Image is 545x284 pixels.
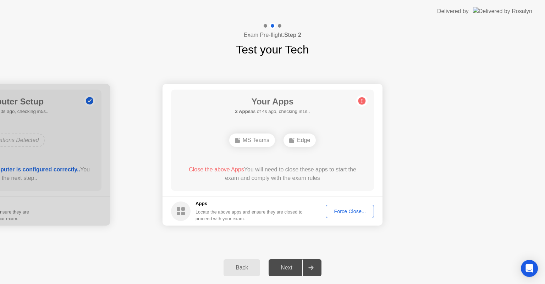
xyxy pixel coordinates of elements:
h5: Apps [196,200,303,207]
div: Delivered by [437,7,469,16]
h1: Test your Tech [236,41,309,58]
div: Back [226,265,258,271]
div: Open Intercom Messenger [521,260,538,277]
div: MS Teams [229,134,275,147]
button: Back [224,259,260,276]
img: Delivered by Rosalyn [473,7,532,15]
h4: Exam Pre-flight: [244,31,301,39]
div: Edge [283,134,316,147]
div: Next [271,265,302,271]
span: Close the above Apps [189,166,244,172]
div: Locate the above apps and ensure they are closed to proceed with your exam. [196,209,303,222]
button: Force Close... [326,205,374,218]
div: You will need to close these apps to start the exam and comply with the exam rules [181,165,364,182]
b: 2 Apps [235,109,251,114]
b: Step 2 [284,32,301,38]
h1: Your Apps [235,95,310,108]
button: Next [269,259,321,276]
div: Force Close... [328,209,371,214]
h5: as of 4s ago, checking in1s.. [235,108,310,115]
